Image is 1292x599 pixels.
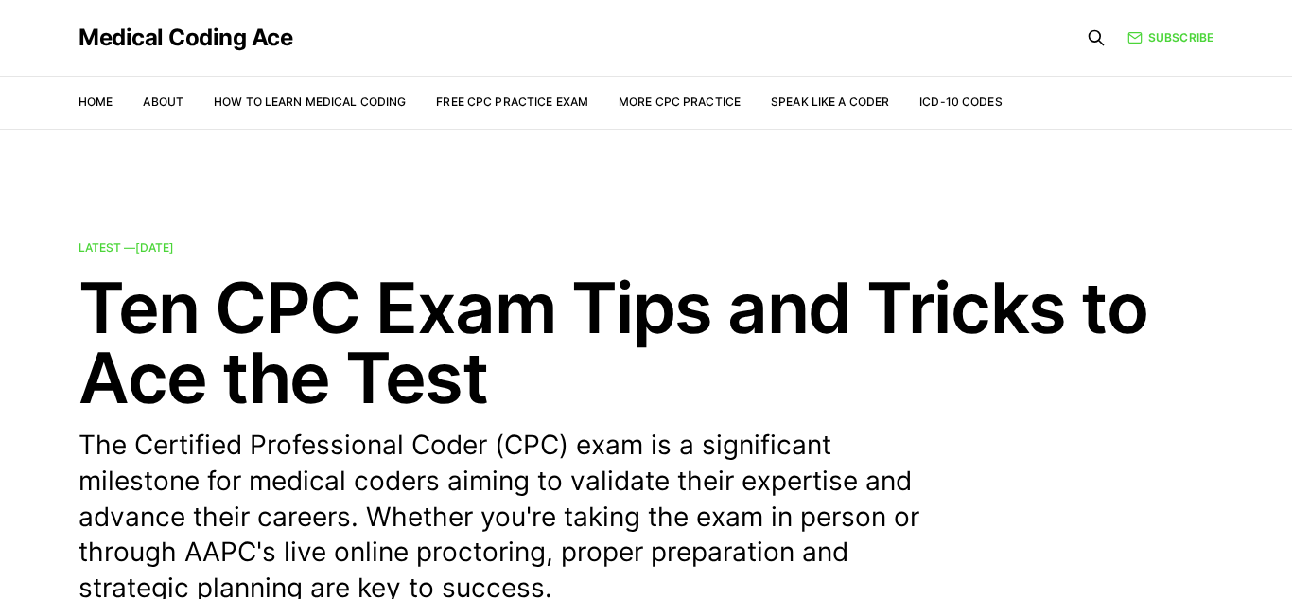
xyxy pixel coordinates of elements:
a: Home [79,95,113,109]
a: Medical Coding Ace [79,26,292,49]
a: Speak Like a Coder [771,95,889,109]
iframe: portal-trigger [985,506,1292,599]
h2: Ten CPC Exam Tips and Tricks to Ace the Test [79,273,1213,413]
a: ICD-10 Codes [919,95,1002,109]
a: More CPC Practice [619,95,741,109]
a: About [143,95,183,109]
span: Latest — [79,240,174,255]
a: Subscribe [1127,28,1213,46]
a: Free CPC Practice Exam [436,95,588,109]
time: [DATE] [135,240,174,255]
a: How to Learn Medical Coding [214,95,406,109]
